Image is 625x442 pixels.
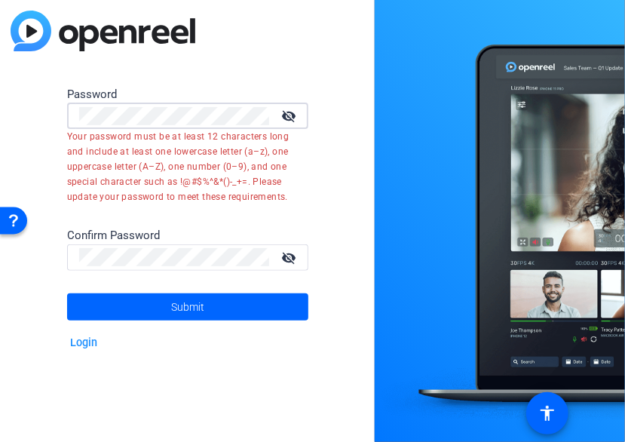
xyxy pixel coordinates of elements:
[272,247,308,269] mat-icon: visibility_off
[171,288,204,326] span: Submit
[71,336,98,349] a: Login
[67,293,308,321] button: Submit
[67,229,160,242] span: Confirm Password
[272,105,308,127] mat-icon: visibility_off
[11,11,195,51] img: blue-gradient.svg
[67,129,296,204] mat-error: Your password must be at least 12 characters long and include at least one lowercase letter (a–z)...
[538,404,556,422] mat-icon: accessibility
[67,87,117,101] span: Password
